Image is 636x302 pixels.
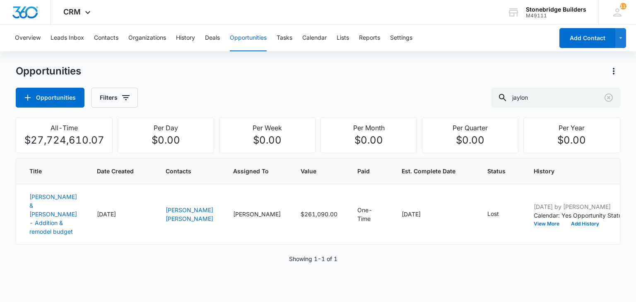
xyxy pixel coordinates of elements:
[326,133,412,148] p: $0.00
[123,123,209,133] p: Per Day
[123,133,209,148] p: $0.00
[534,221,565,226] button: View More
[21,123,107,133] p: All-Time
[337,25,349,51] button: Lists
[277,25,292,51] button: Tasks
[94,25,118,51] button: Contacts
[205,25,220,51] button: Deals
[166,206,213,213] a: [PERSON_NAME]
[402,167,455,175] span: Est. Complete Date
[29,193,77,235] a: [PERSON_NAME] & [PERSON_NAME] - Addition & remodel budget
[491,88,620,108] input: Search Opportunities
[620,3,626,10] span: 112
[230,25,267,51] button: Opportunities
[526,6,586,13] div: account name
[529,133,614,148] p: $0.00
[487,209,499,218] p: Lost
[559,28,615,48] button: Add Contact
[427,133,513,148] p: $0.00
[21,133,107,148] p: $27,724,610.07
[357,167,370,175] span: Paid
[16,65,81,77] h1: Opportunities
[97,167,134,175] span: Date Created
[301,167,325,175] span: Value
[302,25,327,51] button: Calendar
[233,167,281,175] span: Assigned To
[607,65,620,78] button: Actions
[97,211,116,218] span: [DATE]
[602,91,615,104] button: Clear
[233,210,281,218] div: [PERSON_NAME]
[289,254,337,263] p: Showing 1-1 of 1
[224,123,310,133] p: Per Week
[526,13,586,19] div: account id
[347,184,392,244] td: One-Time
[326,123,412,133] p: Per Month
[166,215,213,222] a: [PERSON_NAME]
[16,88,84,108] button: Opportunities
[15,25,41,51] button: Overview
[390,25,412,51] button: Settings
[51,25,84,51] button: Leads Inbox
[91,88,138,108] button: Filters
[359,25,380,51] button: Reports
[487,167,514,175] span: Status
[487,209,514,219] div: - - Select to Edit Field
[63,7,81,16] span: CRM
[620,3,626,10] div: notifications count
[427,123,513,133] p: Per Quarter
[224,133,310,148] p: $0.00
[402,211,421,218] span: [DATE]
[301,211,337,218] span: $261,090.00
[166,167,213,175] span: Contacts
[529,123,614,133] p: Per Year
[565,221,605,226] button: Add History
[176,25,195,51] button: History
[128,25,166,51] button: Organizations
[29,167,65,175] span: Title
